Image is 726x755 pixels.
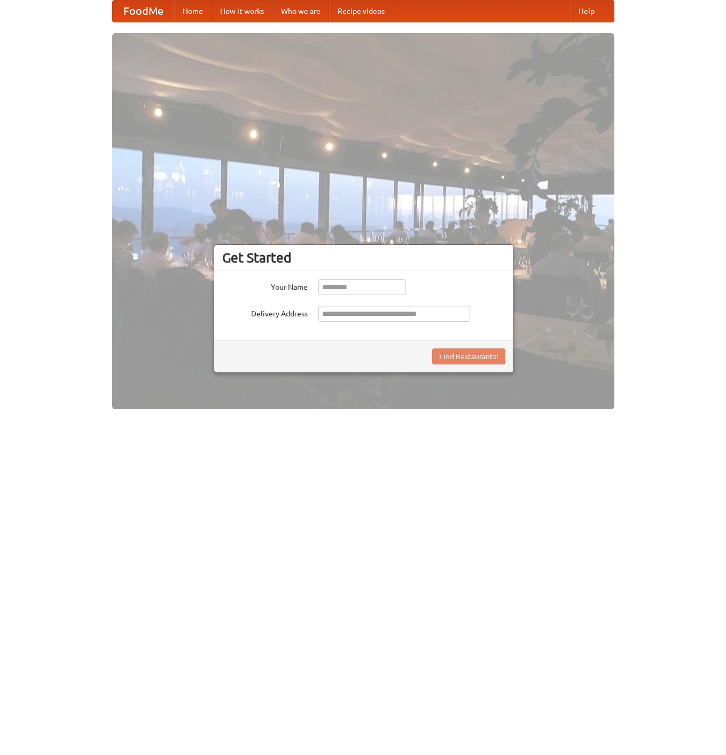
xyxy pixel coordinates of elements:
[212,1,272,22] a: How it works
[222,306,308,319] label: Delivery Address
[222,250,505,266] h3: Get Started
[432,348,505,364] button: Find Restaurants!
[272,1,329,22] a: Who we are
[329,1,393,22] a: Recipe videos
[222,279,308,292] label: Your Name
[174,1,212,22] a: Home
[113,1,174,22] a: FoodMe
[570,1,603,22] a: Help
